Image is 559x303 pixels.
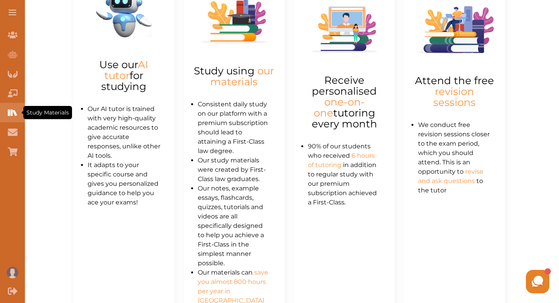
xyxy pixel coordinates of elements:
li: It adapts to your specific course and gives you personalized guidance to help you ace your exams! [88,160,160,207]
span: AI tutor [104,58,148,82]
span: our materials [210,65,274,88]
img: Group%2089.0b304e2d.png [415,6,494,53]
p: Use our for studying [83,59,165,92]
p: Receive personalised tutoring every month [303,75,385,129]
img: Group%2082.b4122757.png [311,6,378,53]
img: User profile [7,267,18,278]
li: 90% of our students who received in addition to regular study with our premium subscription achie... [308,142,381,207]
li: Consistent daily study on our platform with a premium subscription should lead to attaining a Fir... [198,100,271,156]
li: Our notes, example essays, flashcards, quizzes, tutorials and videos are all specifically designe... [198,184,271,268]
iframe: HelpCrunch [372,268,551,295]
li: We conduct free revision sessions closer to the exam period, which you should attend. This is an ... [418,120,491,195]
p: Study using [193,65,275,87]
span: revision sessions [433,85,476,109]
span: Study Materials [26,109,69,116]
span: one-on-one [314,96,365,119]
li: Our study materials were created by First-Class law graduates. [198,156,271,184]
p: Attend the free [413,75,496,108]
li: Our AI tutor is trained with very high-quality academic resources to give accurate responses, unl... [88,104,160,160]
